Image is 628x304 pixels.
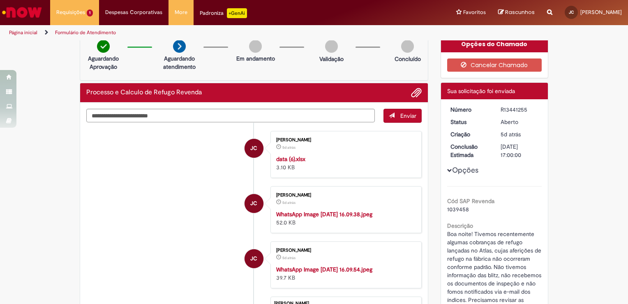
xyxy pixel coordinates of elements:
span: Requisições [56,8,85,16]
span: Rascunhos [505,8,535,16]
dt: Criação [444,130,495,138]
span: 5d atrás [282,200,296,205]
div: Jonathan Da Silva Cunha [245,249,263,268]
div: 52.0 KB [276,210,413,227]
button: Enviar [383,109,422,123]
time: 22/08/2025 18:24:22 [501,131,521,138]
ul: Trilhas de página [6,25,413,40]
div: Opções do Chamado [441,36,548,52]
span: [PERSON_NAME] [580,9,622,16]
span: JC [250,194,257,213]
p: Concluído [395,55,421,63]
a: data (6).xlsx [276,155,305,163]
img: check-circle-green.png [97,40,110,53]
textarea: Digite sua mensagem aqui... [86,109,375,123]
dt: Status [444,118,495,126]
span: 5d atrás [501,131,521,138]
span: 1039458 [447,206,469,213]
button: Cancelar Chamado [447,58,542,72]
div: [PERSON_NAME] [276,193,413,198]
img: ServiceNow [1,4,43,21]
img: arrow-next.png [173,40,186,53]
span: JC [250,249,257,269]
div: [PERSON_NAME] [276,138,413,143]
div: 39.7 KB [276,265,413,282]
div: [DATE] 17:00:00 [501,143,539,159]
time: 22/08/2025 18:24:12 [282,145,296,150]
div: 22/08/2025 18:24:22 [501,130,539,138]
time: 22/08/2025 18:23:28 [282,200,296,205]
div: Jonathan Da Silva Cunha [245,194,263,213]
p: Validação [319,55,344,63]
img: img-circle-grey.png [325,40,338,53]
img: img-circle-grey.png [401,40,414,53]
div: R13441255 [501,105,539,114]
img: img-circle-grey.png [249,40,262,53]
span: Despesas Corporativas [105,8,162,16]
p: Em andamento [236,54,275,63]
span: Enviar [400,112,416,119]
span: 1 [87,9,93,16]
dt: Conclusão Estimada [444,143,495,159]
b: Descrição [447,222,473,229]
span: JC [569,9,574,15]
div: [PERSON_NAME] [276,248,413,253]
a: Formulário de Atendimento [55,29,116,36]
button: Adicionar anexos [411,87,422,98]
div: 3.10 KB [276,155,413,171]
span: Sua solicitação foi enviada [447,87,515,95]
span: JC [250,138,257,158]
a: WhatsApp Image [DATE] 16.09.38.jpeg [276,210,372,218]
div: Aberto [501,118,539,126]
p: Aguardando Aprovação [83,54,123,71]
a: Rascunhos [498,9,535,16]
span: Favoritos [463,8,486,16]
span: 5d atrás [282,145,296,150]
p: Aguardando atendimento [159,54,199,71]
a: WhatsApp Image [DATE] 16.09.54.jpeg [276,266,372,273]
div: Padroniza [200,8,247,18]
b: Cód SAP Revenda [447,197,494,205]
span: 5d atrás [282,255,296,260]
a: Página inicial [9,29,37,36]
time: 22/08/2025 18:23:27 [282,255,296,260]
h2: Processo e Calculo de Refugo Revenda Histórico de tíquete [86,89,202,96]
dt: Número [444,105,495,114]
p: +GenAi [227,8,247,18]
span: More [175,8,187,16]
div: Jonathan Da Silva Cunha [245,139,263,158]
